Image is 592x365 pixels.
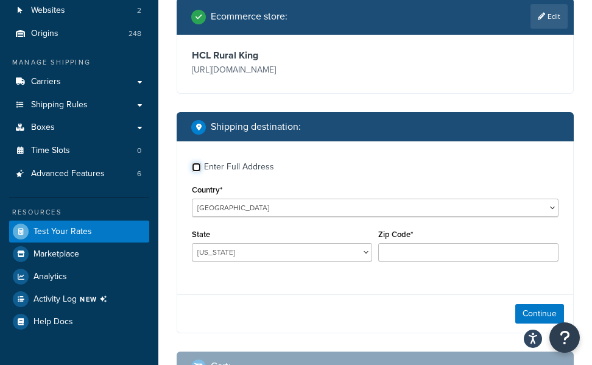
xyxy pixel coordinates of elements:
button: Continue [515,304,564,324]
a: Test Your Rates [9,221,149,243]
div: Manage Shipping [9,57,149,68]
span: 2 [137,5,141,16]
a: Shipping Rules [9,94,149,116]
a: Activity LogNEW [9,288,149,310]
span: Websites [31,5,65,16]
li: Advanced Features [9,163,149,185]
span: Boxes [31,122,55,133]
button: Open Resource Center [549,322,580,353]
div: Enter Full Address [204,158,274,175]
h3: HCL Rural King [192,49,372,62]
label: Country* [192,185,222,194]
a: Advanced Features6 [9,163,149,185]
p: [URL][DOMAIN_NAME] [192,62,372,79]
li: Time Slots [9,140,149,162]
span: 0 [137,146,141,156]
div: Resources [9,207,149,218]
span: Origins [31,29,58,39]
span: Help Docs [33,317,73,327]
label: State [192,230,210,239]
li: [object Object] [9,288,149,310]
span: Carriers [31,77,61,87]
span: Advanced Features [31,169,105,179]
a: Time Slots0 [9,140,149,162]
li: Origins [9,23,149,45]
h2: Shipping destination : [211,121,301,132]
a: Boxes [9,116,149,139]
label: Zip Code* [378,230,413,239]
input: Enter Full Address [192,163,201,172]
span: Analytics [33,272,67,282]
a: Marketplace [9,243,149,265]
a: Carriers [9,71,149,93]
a: Edit [530,4,568,29]
span: Time Slots [31,146,70,156]
span: Test Your Rates [33,227,92,237]
a: Help Docs [9,311,149,333]
span: 6 [137,169,141,179]
span: Shipping Rules [31,100,88,110]
a: Origins248 [9,23,149,45]
a: Analytics [9,266,149,288]
span: Activity Log [33,291,112,307]
span: 248 [129,29,141,39]
h2: Ecommerce store : [211,11,287,22]
span: NEW [80,294,112,304]
span: Marketplace [33,249,79,260]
